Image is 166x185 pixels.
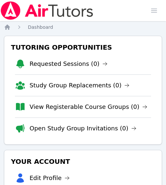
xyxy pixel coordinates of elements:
[28,24,53,30] span: Dashboard
[10,41,156,53] h3: Tutoring Opportunities
[4,24,162,30] nav: Breadcrumb
[30,173,70,183] a: Edit Profile
[30,81,129,90] a: Study Group Replacements (0)
[30,102,147,112] a: View Registerable Course Groups (0)
[30,59,108,69] a: Requested Sessions (0)
[28,24,53,30] a: Dashboard
[30,124,136,133] a: Open Study Group Invitations (0)
[10,156,156,167] h3: Your Account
